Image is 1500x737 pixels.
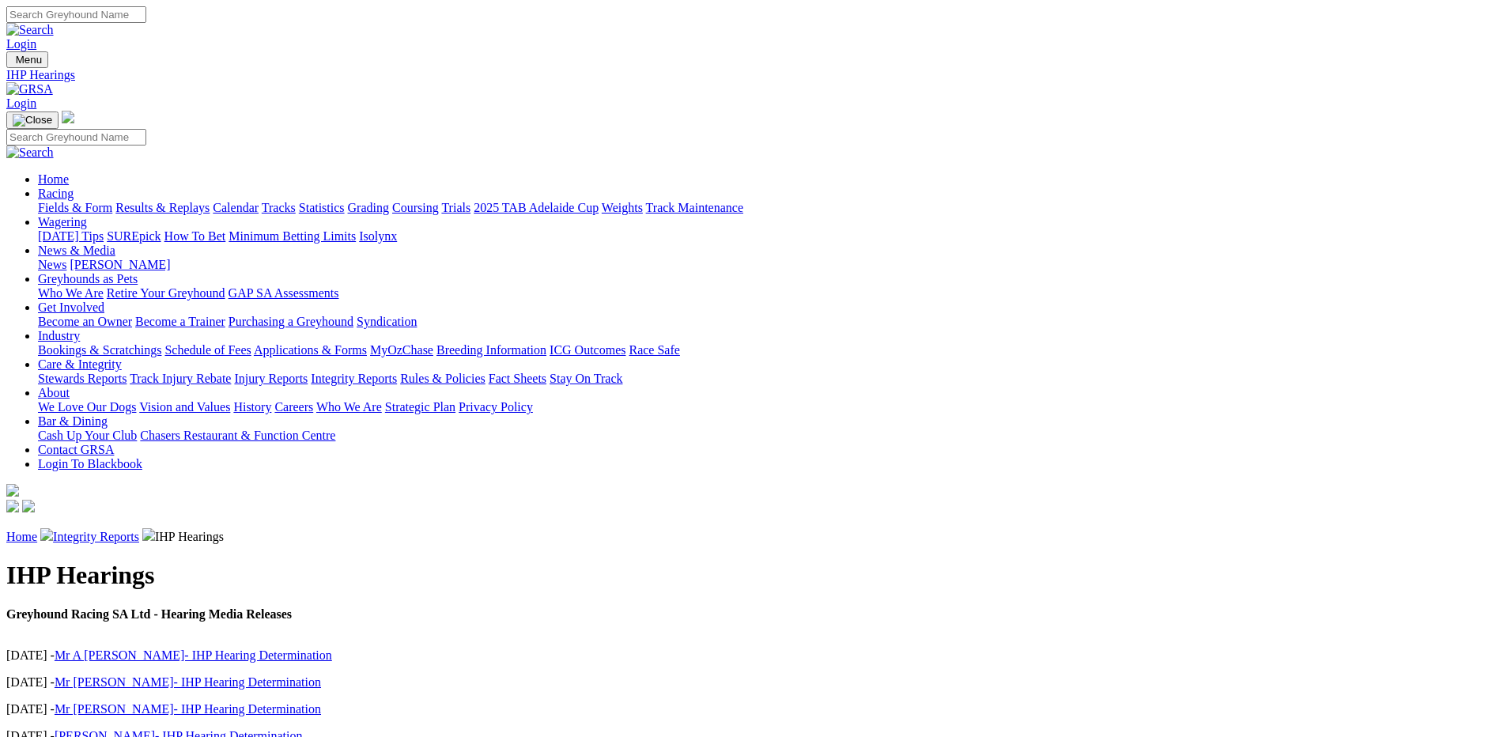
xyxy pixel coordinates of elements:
div: Wagering [38,229,1494,244]
a: News [38,258,66,271]
a: Minimum Betting Limits [229,229,356,243]
a: Injury Reports [234,372,308,385]
a: Results & Replays [115,201,210,214]
a: Industry [38,329,80,342]
button: Toggle navigation [6,51,48,68]
div: Get Involved [38,315,1494,329]
img: logo-grsa-white.png [6,484,19,497]
a: Purchasing a Greyhound [229,315,353,328]
input: Search [6,6,146,23]
a: Syndication [357,315,417,328]
p: [DATE] - [6,675,1494,690]
a: Who We Are [316,400,382,414]
a: Fact Sheets [489,372,546,385]
a: Contact GRSA [38,443,114,456]
a: Login To Blackbook [38,457,142,471]
a: Login [6,96,36,110]
a: Privacy Policy [459,400,533,414]
a: Isolynx [359,229,397,243]
a: Care & Integrity [38,357,122,371]
p: IHP Hearings [6,528,1494,544]
button: Toggle navigation [6,111,59,129]
a: Bookings & Scratchings [38,343,161,357]
div: Bar & Dining [38,429,1494,443]
a: History [233,400,271,414]
p: [DATE] - [6,702,1494,716]
a: [DATE] Tips [38,229,104,243]
a: Vision and Values [139,400,230,414]
a: Weights [602,201,643,214]
a: Chasers Restaurant & Function Centre [140,429,335,442]
img: GRSA [6,82,53,96]
a: Trials [441,201,470,214]
a: Stay On Track [550,372,622,385]
img: chevron-right.svg [40,528,53,541]
input: Search [6,129,146,146]
a: Mr [PERSON_NAME]- IHP Hearing Determination [55,675,321,689]
a: Greyhounds as Pets [38,272,138,285]
a: Become a Trainer [135,315,225,328]
a: Fields & Form [38,201,112,214]
strong: Greyhound Racing SA Ltd - Hearing Media Releases [6,607,292,621]
a: Mr A [PERSON_NAME]- IHP Hearing Determination [55,648,332,662]
span: Menu [16,54,42,66]
a: 2025 TAB Adelaide Cup [474,201,599,214]
a: Statistics [299,201,345,214]
a: Retire Your Greyhound [107,286,225,300]
a: [PERSON_NAME] [70,258,170,271]
a: Calendar [213,201,259,214]
a: ICG Outcomes [550,343,625,357]
div: Care & Integrity [38,372,1494,386]
a: Integrity Reports [53,530,139,543]
a: Home [38,172,69,186]
a: Applications & Forms [254,343,367,357]
a: Careers [274,400,313,414]
a: Race Safe [629,343,679,357]
a: MyOzChase [370,343,433,357]
a: Track Maintenance [646,201,743,214]
img: logo-grsa-white.png [62,111,74,123]
a: Breeding Information [436,343,546,357]
a: News & Media [38,244,115,257]
a: We Love Our Dogs [38,400,136,414]
a: Become an Owner [38,315,132,328]
a: GAP SA Assessments [229,286,339,300]
img: chevron-right.svg [142,528,155,541]
a: SUREpick [107,229,161,243]
a: Home [6,530,37,543]
a: Track Injury Rebate [130,372,231,385]
a: Get Involved [38,300,104,314]
h1: IHP Hearings [6,561,1494,590]
a: About [38,386,70,399]
a: Coursing [392,201,439,214]
div: About [38,400,1494,414]
img: twitter.svg [22,500,35,512]
a: Grading [348,201,389,214]
img: facebook.svg [6,500,19,512]
a: Who We Are [38,286,104,300]
div: Greyhounds as Pets [38,286,1494,300]
img: Search [6,146,54,160]
a: Tracks [262,201,296,214]
a: Login [6,37,36,51]
a: Wagering [38,215,87,229]
a: Mr [PERSON_NAME]- IHP Hearing Determination [55,702,321,716]
div: Industry [38,343,1494,357]
div: News & Media [38,258,1494,272]
img: Search [6,23,54,37]
a: Integrity Reports [311,372,397,385]
div: Racing [38,201,1494,215]
img: Close [13,114,52,127]
a: Racing [38,187,74,200]
a: Rules & Policies [400,372,486,385]
a: Strategic Plan [385,400,455,414]
a: Bar & Dining [38,414,108,428]
p: [DATE] - [6,648,1494,663]
a: IHP Hearings [6,68,1494,82]
a: Cash Up Your Club [38,429,137,442]
a: Schedule of Fees [164,343,251,357]
a: How To Bet [164,229,226,243]
a: Stewards Reports [38,372,127,385]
